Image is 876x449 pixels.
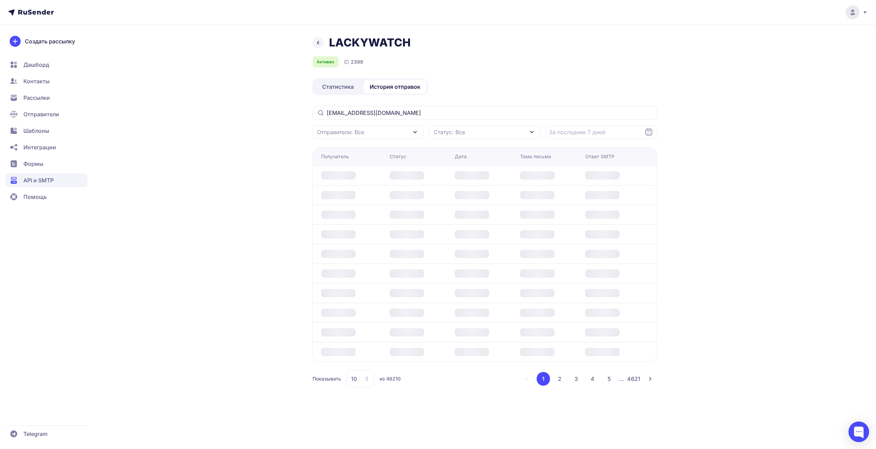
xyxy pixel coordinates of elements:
[23,110,59,118] span: Отправители
[23,61,49,69] span: Дашборд
[602,372,616,386] button: 5
[351,375,357,383] span: 10
[23,143,56,151] span: Интеграции
[23,94,50,102] span: Рассылки
[380,375,401,382] span: из 46210
[23,193,47,201] span: Помощь
[313,106,657,120] input: Поиск
[321,153,349,160] div: Получатель
[370,83,420,91] span: История отправок
[434,128,465,136] span: Статус: Все
[351,58,363,65] span: 2399
[627,372,641,386] button: 4621
[569,372,583,386] button: 3
[23,160,43,168] span: Формы
[553,372,567,386] button: 2
[23,127,49,135] span: Шаблоны
[344,58,363,66] div: ID
[537,372,550,386] button: 1
[546,125,657,139] input: Datepicker input
[317,59,334,65] span: Активен
[23,77,50,85] span: Контакты
[313,375,341,382] span: Показывать
[317,128,364,136] span: Отправители: Все
[363,80,426,94] a: История отправок
[455,153,467,160] div: Дата
[586,372,600,386] button: 4
[329,36,411,50] h1: LACKYWATCH
[585,153,614,160] div: Ответ SMTP
[23,430,48,438] span: Telegram
[23,176,54,184] span: API и SMTP
[520,153,551,160] div: Тема письма
[6,427,87,441] a: Telegram
[619,375,624,382] span: ...
[314,80,362,94] a: Статистика
[390,153,406,160] div: Статус
[25,37,75,45] span: Создать рассылку
[322,83,354,91] span: Статистика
